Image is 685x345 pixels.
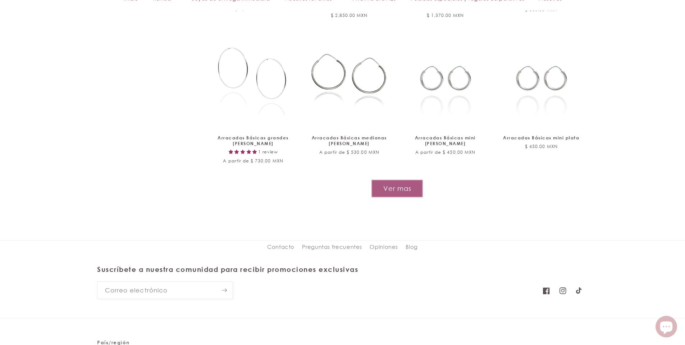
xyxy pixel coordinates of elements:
inbox-online-store-chat: Chat de la tienda online Shopify [653,316,679,339]
div: Dominio: [DOMAIN_NAME] [19,19,81,24]
a: Opiniones [370,241,398,254]
h2: Suscríbete a nuestra comunidad para recibir promociones exclusivas [97,265,534,274]
button: Suscribirse [216,282,233,299]
img: tab_domain_overview_orange.svg [30,42,36,48]
a: Blog [406,241,418,254]
a: Arracadas Básicas mini [PERSON_NAME] [406,135,484,146]
a: Arracadas Básicas medianas [PERSON_NAME] [310,135,388,146]
img: website_grey.svg [12,19,17,24]
button: Ver mas [371,180,423,197]
a: Preguntas frecuentes [302,241,362,254]
img: logo_orange.svg [12,12,17,17]
a: Arracadas Básicas grandes [PERSON_NAME] [214,135,292,146]
a: Arracadas Básicas mini plata [502,135,580,141]
div: v 4.0.25 [20,12,35,17]
img: tab_keywords_by_traffic_grey.svg [79,42,85,48]
div: Dominio [38,42,55,47]
input: Correo electrónico [97,282,233,299]
a: Contacto [267,242,294,254]
div: Palabras clave [87,42,113,47]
